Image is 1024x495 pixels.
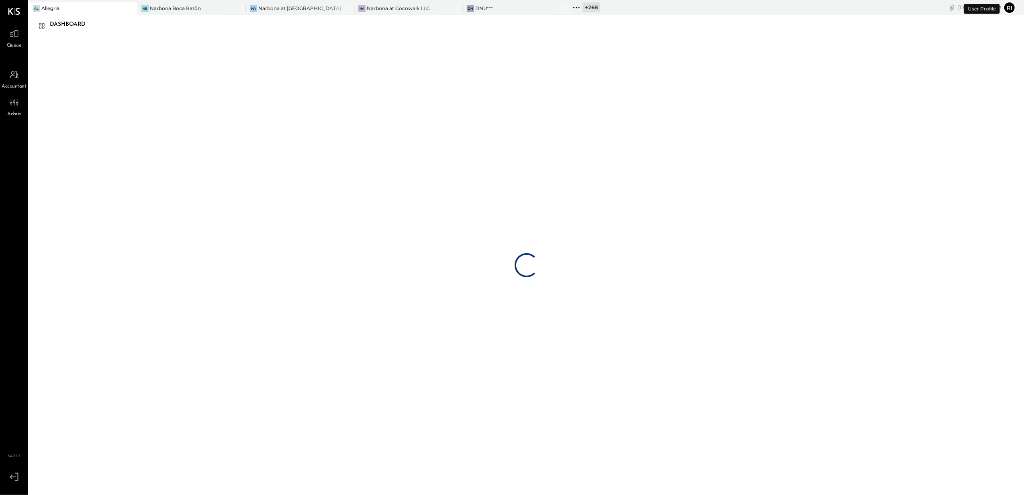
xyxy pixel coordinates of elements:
[948,3,956,12] div: copy link
[141,5,149,12] div: NB
[33,5,40,12] div: Al
[41,5,59,12] div: Allegria
[1003,1,1016,14] button: Ri
[358,5,366,12] div: Na
[583,2,600,12] div: + 268
[50,18,94,31] div: Dashboard
[7,42,22,49] span: Queue
[0,95,28,118] a: Admin
[2,83,27,90] span: Accountant
[367,5,430,12] div: Narbona at Cocowalk LLC
[964,4,1000,14] div: User Profile
[467,5,474,12] div: DN
[250,5,257,12] div: Na
[958,4,1001,11] div: [DATE]
[258,5,342,12] div: Narbona at [GEOGRAPHIC_DATA] LLC
[7,111,21,118] span: Admin
[0,26,28,49] a: Queue
[150,5,201,12] div: Narbona Boca Ratōn
[0,67,28,90] a: Accountant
